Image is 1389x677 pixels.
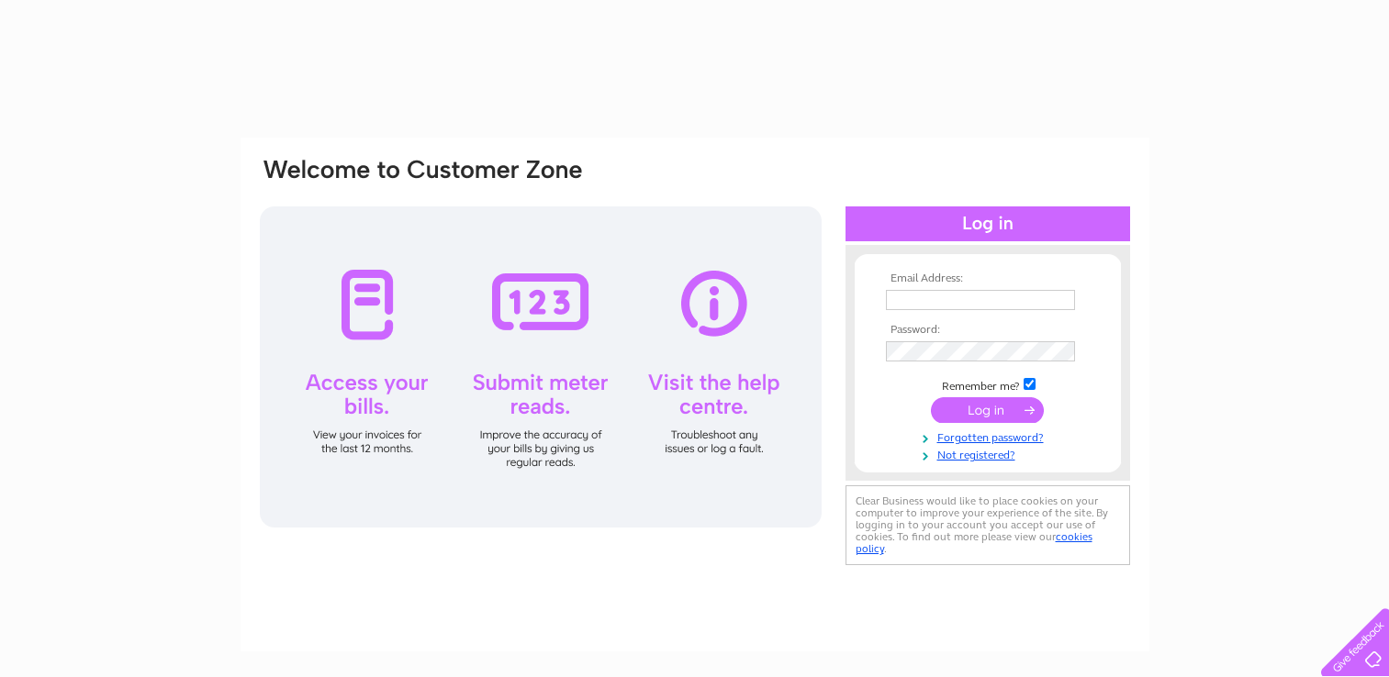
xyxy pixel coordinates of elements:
th: Email Address: [881,272,1094,285]
a: cookies policy [856,530,1092,555]
th: Password: [881,324,1094,337]
td: Remember me? [881,375,1094,394]
a: Not registered? [886,445,1094,462]
div: Clear Business would like to place cookies on your computer to improve your experience of the sit... [846,485,1130,565]
a: Forgotten password? [886,427,1094,445]
input: Submit [931,397,1044,423]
